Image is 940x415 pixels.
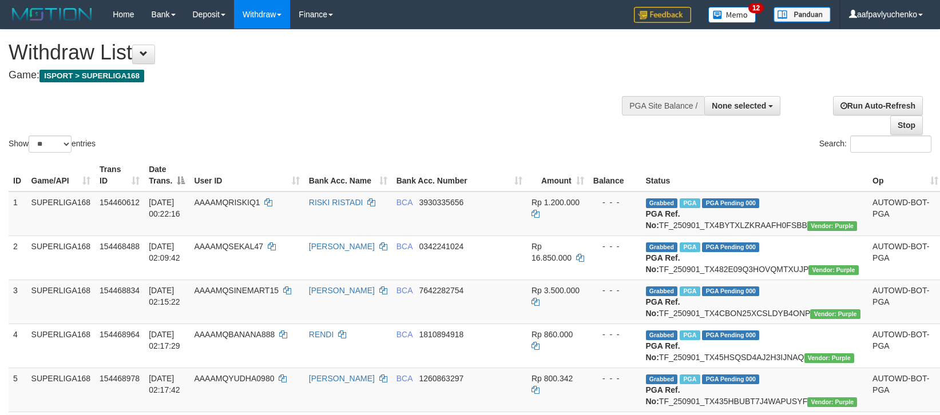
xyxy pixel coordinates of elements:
b: PGA Ref. No: [646,385,680,406]
th: Bank Acc. Name: activate to sort column ascending [304,159,392,191]
div: - - - [593,241,637,252]
td: 3 [9,280,27,324]
div: - - - [593,329,637,340]
span: None selected [712,101,766,110]
span: Rp 3.500.000 [532,286,580,295]
div: PGA Site Balance / [622,96,704,115]
img: MOTION_logo.png [9,6,96,23]
span: [DATE] 00:22:16 [149,198,180,218]
a: RISKI RISTADI [309,198,363,207]
span: Vendor URL: https://trx4.1velocity.biz [807,221,857,231]
span: 12 [748,3,764,13]
td: TF_250901_TX45HSQSD4AJ2H3IJNAQ [641,324,868,368]
span: Marked by aafchoeunmanni [680,330,700,340]
span: Vendor URL: https://trx4.1velocity.biz [810,309,860,319]
th: User ID: activate to sort column ascending [189,159,304,191]
a: [PERSON_NAME] [309,242,375,251]
span: PGA Pending [702,198,759,208]
th: Amount: activate to sort column ascending [527,159,589,191]
img: panduan.png [774,7,831,22]
span: Vendor URL: https://trx4.1velocity.biz [804,353,854,363]
span: Grabbed [646,242,678,252]
th: Trans ID: activate to sort column ascending [95,159,144,191]
select: Showentries [29,135,72,153]
th: ID [9,159,27,191]
h1: Withdraw List [9,41,615,64]
span: 154468488 [100,242,140,251]
th: Bank Acc. Number: activate to sort column ascending [392,159,527,191]
label: Search: [819,135,931,153]
td: SUPERLIGA168 [27,368,96,412]
th: Game/API: activate to sort column ascending [27,159,96,191]
a: Run Auto-Refresh [833,96,923,115]
span: Copy 3930335656 to clipboard [419,198,463,207]
td: SUPERLIGA168 [27,236,96,280]
span: Rp 1.200.000 [532,198,580,207]
b: PGA Ref. No: [646,209,680,230]
td: TF_250901_TX482E09Q3HOVQMTXUJP [641,236,868,280]
a: RENDI [309,330,334,339]
span: [DATE] 02:17:29 [149,330,180,350]
td: TF_250901_TX435HBUBT7J4WAPUSYF [641,368,868,412]
span: PGA Pending [702,374,759,384]
span: 154468834 [100,286,140,295]
span: Copy 7642282754 to clipboard [419,286,463,295]
span: Copy 0342241024 to clipboard [419,242,463,251]
span: Grabbed [646,374,678,384]
span: Grabbed [646,330,678,340]
th: Status [641,159,868,191]
input: Search: [850,135,931,153]
td: SUPERLIGA168 [27,280,96,324]
div: - - - [593,197,637,208]
span: BCA [396,286,413,295]
b: PGA Ref. No: [646,341,680,362]
span: PGA Pending [702,242,759,252]
a: [PERSON_NAME] [309,286,375,295]
a: [PERSON_NAME] [309,374,375,383]
div: - - - [593,285,637,296]
td: SUPERLIGA168 [27,191,96,236]
td: SUPERLIGA168 [27,324,96,368]
span: [DATE] 02:17:42 [149,374,180,394]
span: PGA Pending [702,286,759,296]
span: Rp 860.000 [532,330,573,339]
img: Button%20Memo.svg [708,7,756,23]
td: 1 [9,191,27,236]
td: 2 [9,236,27,280]
span: BCA [396,242,413,251]
span: PGA Pending [702,330,759,340]
span: Rp 800.342 [532,374,573,383]
span: AAAAMQRISKIQ1 [194,198,260,207]
span: 154468964 [100,330,140,339]
span: Vendor URL: https://trx4.1velocity.biz [807,397,857,407]
button: None selected [704,96,780,115]
span: Copy 1260863297 to clipboard [419,374,463,383]
span: AAAAMQSEKAL47 [194,242,263,251]
span: [DATE] 02:15:22 [149,286,180,306]
span: AAAAMQSINEMART15 [194,286,279,295]
label: Show entries [9,135,96,153]
span: 154468978 [100,374,140,383]
span: AAAAMQBANANA888 [194,330,275,339]
span: AAAAMQYUDHA0980 [194,374,274,383]
img: Feedback.jpg [634,7,691,23]
span: Marked by aafnonsreyleab [680,242,700,252]
b: PGA Ref. No: [646,253,680,274]
span: BCA [396,330,413,339]
span: ISPORT > SUPERLIGA168 [39,70,144,82]
span: Marked by aafnonsreyleab [680,286,700,296]
th: Date Trans.: activate to sort column descending [144,159,189,191]
div: - - - [593,373,637,384]
h4: Game: [9,70,615,81]
td: TF_250901_TX4CBON25XCSLDYB4ONP [641,280,868,324]
span: Marked by aafchoeunmanni [680,374,700,384]
span: [DATE] 02:09:42 [149,242,180,262]
span: BCA [396,198,413,207]
th: Balance [589,159,641,191]
b: PGA Ref. No: [646,297,680,318]
a: Stop [890,115,923,135]
span: Vendor URL: https://trx4.1velocity.biz [808,265,858,275]
span: 154460612 [100,198,140,207]
span: Grabbed [646,198,678,208]
span: Marked by aafnonsreyleab [680,198,700,208]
